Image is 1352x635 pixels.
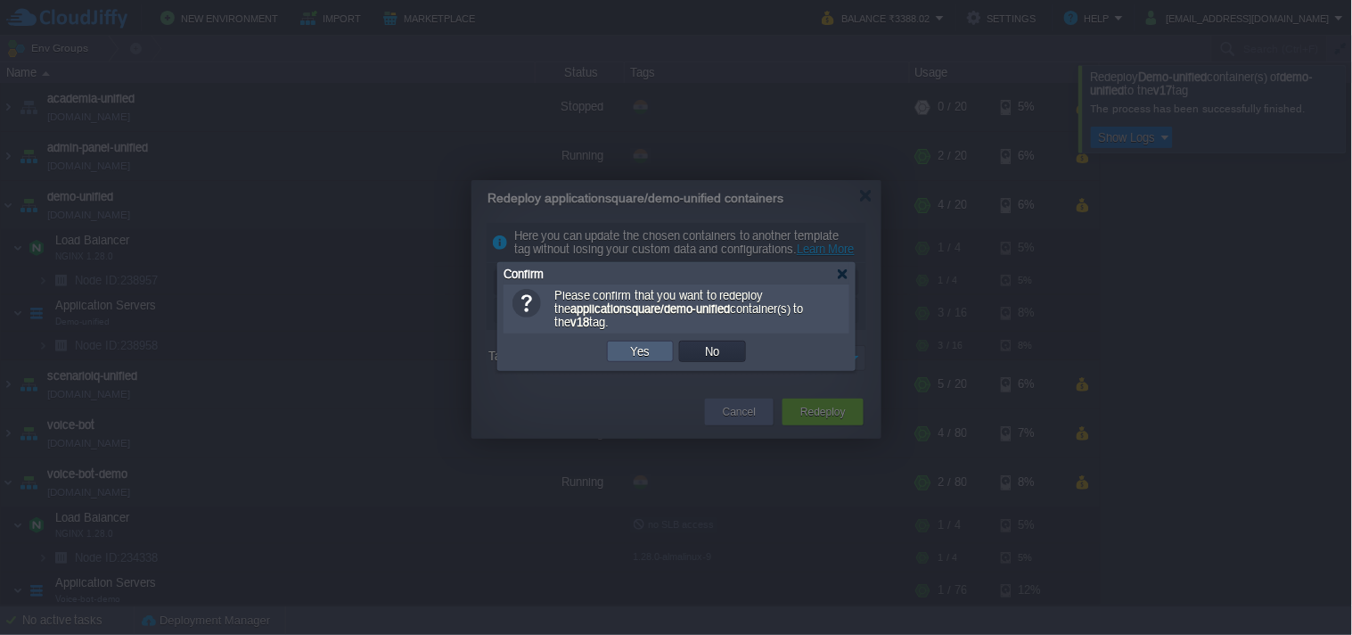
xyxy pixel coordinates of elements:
button: Yes [626,343,656,359]
b: v18 [570,316,589,329]
span: Confirm [504,268,544,281]
button: No [701,343,725,359]
span: Please confirm that you want to redeploy the container(s) to the tag. [554,289,804,329]
b: applicationsquare/demo-unified [570,302,730,316]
